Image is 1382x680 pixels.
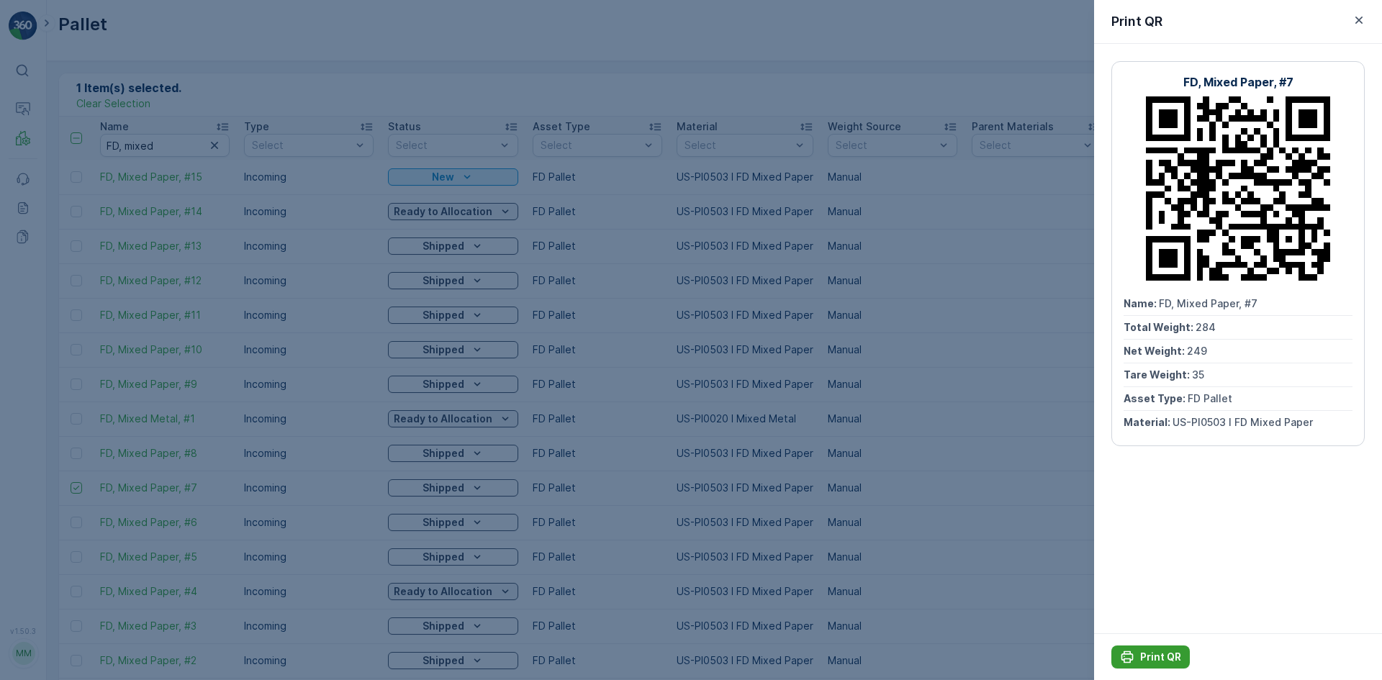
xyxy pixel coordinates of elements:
button: Print QR [1111,645,1190,668]
span: Asset Type : [1124,392,1188,404]
span: FD, Mixed Paper, #7 [1159,297,1257,309]
span: 284 [1196,321,1216,333]
span: Tare Weight : [1124,368,1192,381]
p: FD, Mixed Paper, #7 [1183,73,1293,91]
span: FD Pallet [1188,392,1232,404]
p: Print QR [1111,12,1162,32]
span: Name : [1124,297,1159,309]
span: 35 [1192,368,1204,381]
span: US-PI0503 I FD Mixed Paper [1173,416,1313,428]
span: Net Weight : [1124,345,1187,357]
span: Total Weight : [1124,321,1196,333]
span: Material : [1124,416,1173,428]
p: Print QR [1140,650,1181,664]
span: 249 [1187,345,1207,357]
